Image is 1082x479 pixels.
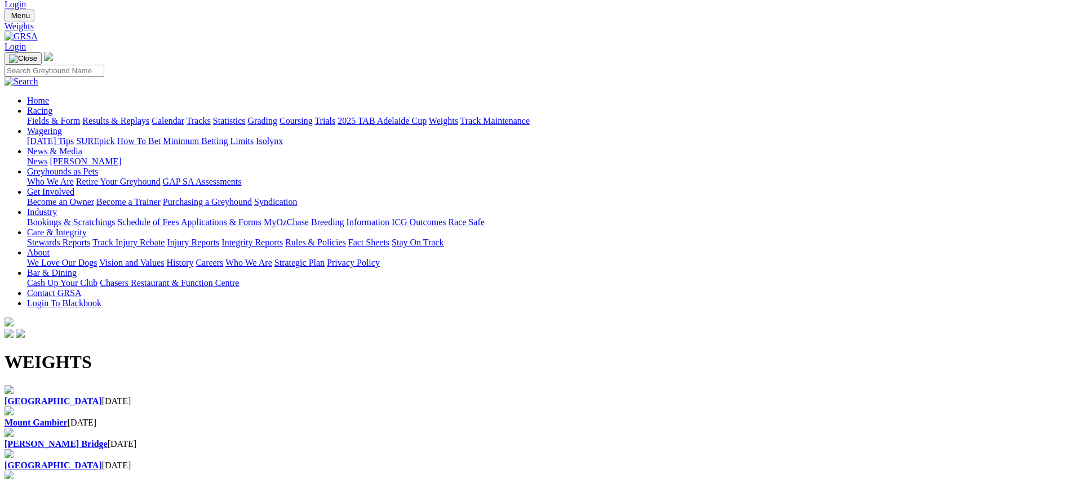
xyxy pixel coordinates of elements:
[27,238,1077,248] div: Care & Integrity
[254,197,297,207] a: Syndication
[187,116,211,126] a: Tracks
[274,258,325,267] a: Strategic Plan
[5,428,14,437] img: file-red.svg
[5,396,102,406] a: [GEOGRAPHIC_DATA]
[27,126,62,136] a: Wagering
[27,288,81,298] a: Contact GRSA
[460,116,530,126] a: Track Maintenance
[392,217,446,227] a: ICG Outcomes
[327,258,380,267] a: Privacy Policy
[248,116,277,126] a: Grading
[27,177,74,186] a: Who We Are
[163,136,254,146] a: Minimum Betting Limits
[5,10,34,21] button: Toggle navigation
[27,156,1077,167] div: News & Media
[5,52,42,65] button: Toggle navigation
[76,136,114,146] a: SUREpick
[5,385,14,394] img: file-red.svg
[27,116,1077,126] div: Racing
[117,217,179,227] a: Schedule of Fees
[196,258,223,267] a: Careers
[92,238,165,247] a: Track Injury Rebate
[44,52,53,61] img: logo-grsa-white.png
[5,406,14,415] img: file-red.svg
[27,146,82,156] a: News & Media
[27,268,77,277] a: Bar & Dining
[96,197,161,207] a: Become a Trainer
[166,258,193,267] a: History
[27,248,50,257] a: About
[5,21,1077,32] a: Weights
[117,136,161,146] a: How To Bet
[27,177,1077,187] div: Greyhounds as Pets
[82,116,149,126] a: Results & Replays
[338,116,427,126] a: 2025 TAB Adelaide Cup
[5,460,1077,471] div: [DATE]
[76,177,161,186] a: Retire Your Greyhound
[99,258,164,267] a: Vision and Values
[5,352,1077,373] h1: WEIGHTS
[27,116,80,126] a: Fields & Form
[27,136,1077,146] div: Wagering
[5,418,68,427] a: Mount Gambier
[256,136,283,146] a: Isolynx
[221,238,283,247] a: Integrity Reports
[264,217,309,227] a: MyOzChase
[27,167,98,176] a: Greyhounds as Pets
[163,177,242,186] a: GAP SA Assessments
[27,187,74,196] a: Get Involved
[181,217,261,227] a: Applications & Forms
[5,460,102,470] a: [GEOGRAPHIC_DATA]
[27,197,1077,207] div: Get Involved
[5,65,104,77] input: Search
[27,217,115,227] a: Bookings & Scratchings
[27,156,47,166] a: News
[27,96,49,105] a: Home
[5,32,38,42] img: GRSA
[27,106,52,115] a: Racing
[5,439,108,449] a: [PERSON_NAME] Bridge
[27,227,87,237] a: Care & Integrity
[11,11,30,20] span: Menu
[314,116,335,126] a: Trials
[285,238,346,247] a: Rules & Policies
[50,156,121,166] a: [PERSON_NAME]
[280,116,313,126] a: Coursing
[27,197,94,207] a: Become an Owner
[5,329,14,338] img: facebook.svg
[27,278,1077,288] div: Bar & Dining
[392,238,444,247] a: Stay On Track
[5,449,14,458] img: file-red.svg
[225,258,272,267] a: Who We Are
[27,258,1077,268] div: About
[27,136,74,146] a: [DATE] Tips
[27,207,57,217] a: Industry
[5,396,1077,406] div: [DATE]
[448,217,484,227] a: Race Safe
[348,238,389,247] a: Fact Sheets
[27,298,101,308] a: Login To Blackbook
[5,439,1077,449] div: [DATE]
[27,238,90,247] a: Stewards Reports
[213,116,246,126] a: Statistics
[16,329,25,338] img: twitter.svg
[5,42,26,51] a: Login
[163,197,252,207] a: Purchasing a Greyhound
[311,217,389,227] a: Breeding Information
[5,77,38,87] img: Search
[100,278,239,288] a: Chasers Restaurant & Function Centre
[152,116,184,126] a: Calendar
[167,238,219,247] a: Injury Reports
[27,278,97,288] a: Cash Up Your Club
[27,258,97,267] a: We Love Our Dogs
[9,54,37,63] img: Close
[429,116,458,126] a: Weights
[5,418,1077,428] div: [DATE]
[27,217,1077,227] div: Industry
[5,317,14,326] img: logo-grsa-white.png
